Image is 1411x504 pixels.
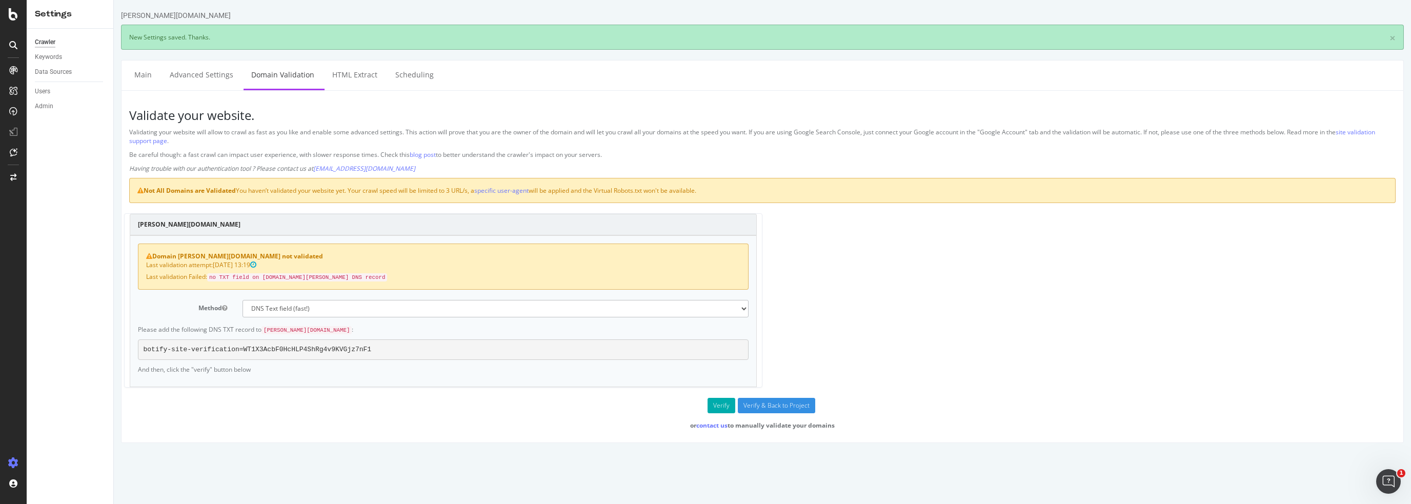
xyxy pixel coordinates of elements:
a: Keywords [35,52,106,63]
a: Domain Validation [130,61,208,89]
p: Please add the following DNS TXT record to : [24,325,635,334]
div: Settings [35,8,105,20]
code: no TXT field on [DOMAIN_NAME][PERSON_NAME] DNS record [93,273,273,281]
pre: botify-site-verification=WT1X3AcbF0HcHLP4ShRg4v9KVGjz7nF1 [24,339,635,360]
strong: Not All Domains are Validated [24,186,122,195]
strong: Domain [PERSON_NAME][DOMAIN_NAME] not validated [32,252,209,260]
p: Validating your website will allow to crawl as fast as you like and enable some advanced settings... [15,128,1282,145]
p: Last validation attempt: [32,260,627,269]
div: New Settings saved. Thanks. [7,25,1290,50]
a: × [1276,33,1282,44]
a: site validation support page [15,128,1261,145]
div: Admin [35,101,53,112]
a: HTML Extract [211,61,271,89]
div: You haven’t validated your website yet. Your crawl speed will be limited to 3 URL/s, a will be ap... [15,178,1282,203]
a: Admin [35,101,106,112]
a: contact us [582,421,614,430]
strong: or to manually validate your domains [576,421,721,430]
em: Having trouble with our authentication tool ? Please contact us at [15,164,301,173]
button: Method [108,304,113,312]
a: Crawler [35,37,106,48]
div: Keywords [35,52,62,63]
p: Last validation Failed: [32,272,627,281]
a: [EMAIL_ADDRESS][DOMAIN_NAME] [199,164,301,173]
a: specific user-agent [360,186,415,195]
div: [PERSON_NAME][DOMAIN_NAME] [7,10,117,21]
h4: [PERSON_NAME][DOMAIN_NAME] [24,219,635,230]
a: Data Sources [35,67,106,77]
a: Main [13,61,46,89]
div: Users [35,86,50,97]
code: [PERSON_NAME][DOMAIN_NAME] [148,326,238,334]
p: Be careful though: a fast crawl can impact user experience, with slower response times. Check thi... [15,150,1282,159]
div: And then, click the "verify" button below [24,325,635,374]
a: Scheduling [274,61,328,89]
div: Crawler [35,37,55,48]
a: Users [35,86,106,97]
a: blog post [296,150,322,159]
div: Data Sources [35,67,72,77]
label: Method [16,300,121,312]
input: Verify & Back to Project [624,398,701,413]
a: Advanced Settings [48,61,127,89]
span: [DATE] 13:19 [99,260,143,269]
iframe: Intercom live chat [1376,469,1401,494]
span: 1 [1397,469,1405,477]
h3: Validate your website. [15,109,1282,122]
button: Verify [594,398,621,413]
